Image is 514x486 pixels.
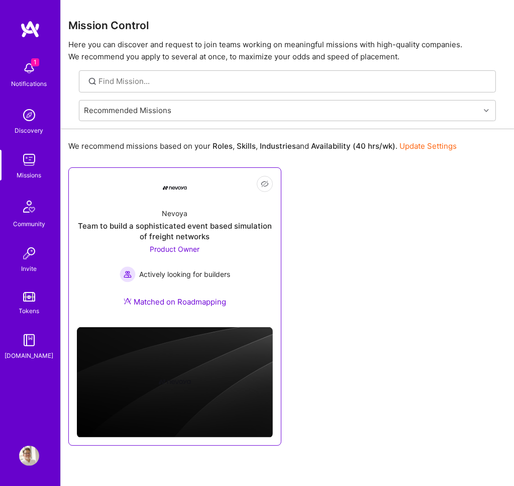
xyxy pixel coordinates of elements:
[124,297,132,305] img: Ateam Purple Icon
[19,243,39,263] img: Invite
[399,141,457,151] a: Update Settings
[23,292,35,302] img: tokens
[77,327,273,438] img: cover
[17,195,41,219] img: Community
[12,78,47,89] div: Notifications
[150,245,200,253] span: Product Owner
[19,306,40,316] div: Tokens
[124,297,227,307] div: Matched on Roadmapping
[87,76,98,87] i: icon SearchGrey
[162,208,188,219] div: Nevoya
[84,105,172,116] div: Recommended Missions
[22,263,37,274] div: Invite
[17,446,42,466] a: User Avatar
[15,125,44,136] div: Discovery
[484,108,489,113] i: icon Chevron
[17,170,42,180] div: Missions
[19,150,39,170] img: teamwork
[19,105,39,125] img: discovery
[260,141,296,151] b: Industries
[163,186,187,190] img: Company Logo
[237,141,256,151] b: Skills
[13,219,45,229] div: Community
[68,141,457,151] p: We recommend missions based on your , , and .
[19,58,39,78] img: bell
[159,366,191,398] img: Company logo
[77,176,273,319] a: Company LogoNevoyaTeam to build a sophisticated event based simulation of freight networksProduct...
[31,58,39,66] span: 1
[68,39,506,63] p: Here you can discover and request to join teams working on meaningful missions with high-quality ...
[20,20,40,38] img: logo
[99,76,488,86] input: Find Mission...
[311,141,395,151] b: Availability (40 hrs/wk)
[19,330,39,350] img: guide book
[140,269,231,279] span: Actively looking for builders
[5,350,54,361] div: [DOMAIN_NAME]
[213,141,233,151] b: Roles
[120,266,136,282] img: Actively looking for builders
[77,221,273,242] div: Team to build a sophisticated event based simulation of freight networks
[19,446,39,466] img: User Avatar
[68,19,506,32] h3: Mission Control
[261,180,269,188] i: icon EyeClosed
